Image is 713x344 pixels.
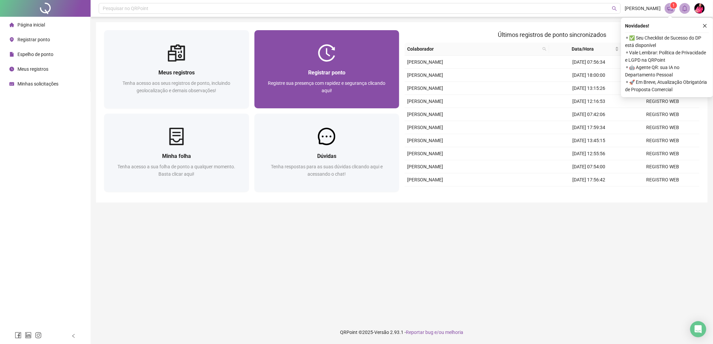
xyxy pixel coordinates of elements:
[9,67,14,71] span: clock-circle
[552,95,626,108] td: [DATE] 12:16:53
[9,81,14,86] span: schedule
[9,22,14,27] span: home
[25,332,32,339] span: linkedin
[703,23,707,28] span: close
[15,332,21,339] span: facebook
[406,330,464,335] span: Reportar bug e/ou melhoria
[268,80,385,93] span: Registre sua presença com rapidez e segurança clicando aqui!
[162,153,191,159] span: Minha folha
[498,31,606,38] span: Últimos registros de ponto sincronizados
[407,125,443,130] span: [PERSON_NAME]
[695,3,705,13] img: 83957
[552,108,626,121] td: [DATE] 07:42:06
[123,80,230,93] span: Tenha acesso aos seus registros de ponto, incluindo geolocalização e demais observações!
[549,43,622,56] th: Data/Hora
[17,52,53,57] span: Espelho de ponto
[625,34,709,49] span: ⚬ ✅ Seu Checklist de Sucesso do DP está disponível
[407,72,443,78] span: [PERSON_NAME]
[407,85,443,91] span: [PERSON_NAME]
[407,59,443,65] span: [PERSON_NAME]
[670,2,677,9] sup: 1
[626,147,700,160] td: REGISTRO WEB
[407,112,443,117] span: [PERSON_NAME]
[626,134,700,147] td: REGISTRO WEB
[552,45,614,53] span: Data/Hora
[552,173,626,186] td: [DATE] 17:56:42
[626,108,700,121] td: REGISTRO WEB
[552,147,626,160] td: [DATE] 12:55:56
[541,44,548,54] span: search
[407,177,443,182] span: [PERSON_NAME]
[17,66,48,72] span: Meus registros
[626,173,700,186] td: REGISTRO WEB
[407,164,443,169] span: [PERSON_NAME]
[375,330,389,335] span: Versão
[271,164,383,177] span: Tenha respostas para as suas dúvidas clicando aqui e acessando o chat!
[552,186,626,199] td: [DATE] 13:25:40
[552,121,626,134] td: [DATE] 17:59:34
[9,52,14,57] span: file
[17,81,58,87] span: Minhas solicitações
[407,99,443,104] span: [PERSON_NAME]
[542,47,546,51] span: search
[254,30,399,108] a: Registrar pontoRegistre sua presença com rapidez e segurança clicando aqui!
[625,49,709,64] span: ⚬ Vale Lembrar: Política de Privacidade e LGPD na QRPoint
[690,321,706,337] div: Open Intercom Messenger
[254,114,399,192] a: DúvidasTenha respostas para as suas dúvidas clicando aqui e acessando o chat!
[625,64,709,78] span: ⚬ 🤖 Agente QR: sua IA no Departamento Pessoal
[117,164,235,177] span: Tenha acesso a sua folha de ponto a qualquer momento. Basta clicar aqui!
[552,69,626,82] td: [DATE] 18:00:00
[625,5,661,12] span: [PERSON_NAME]
[104,30,249,108] a: Meus registrosTenha acesso aos seus registros de ponto, incluindo geolocalização e demais observa...
[407,45,540,53] span: Colaborador
[612,6,617,11] span: search
[91,321,713,344] footer: QRPoint © 2025 - 2.93.1 -
[9,37,14,42] span: environment
[17,37,50,42] span: Registrar ponto
[71,334,76,338] span: left
[625,78,709,93] span: ⚬ 🚀 Em Breve, Atualização Obrigatória de Proposta Comercial
[552,82,626,95] td: [DATE] 13:15:26
[552,134,626,147] td: [DATE] 13:45:15
[673,3,675,8] span: 1
[407,138,443,143] span: [PERSON_NAME]
[682,5,688,11] span: bell
[308,69,345,76] span: Registrar ponto
[552,160,626,173] td: [DATE] 07:54:00
[626,95,700,108] td: REGISTRO WEB
[626,121,700,134] td: REGISTRO WEB
[35,332,42,339] span: instagram
[407,151,443,156] span: [PERSON_NAME]
[625,22,649,30] span: Novidades !
[317,153,336,159] span: Dúvidas
[17,22,45,27] span: Página inicial
[626,186,700,199] td: REGISTRO WEB
[104,114,249,192] a: Minha folhaTenha acesso a sua folha de ponto a qualquer momento. Basta clicar aqui!
[667,5,673,11] span: notification
[552,56,626,69] td: [DATE] 07:56:34
[158,69,195,76] span: Meus registros
[626,160,700,173] td: REGISTRO WEB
